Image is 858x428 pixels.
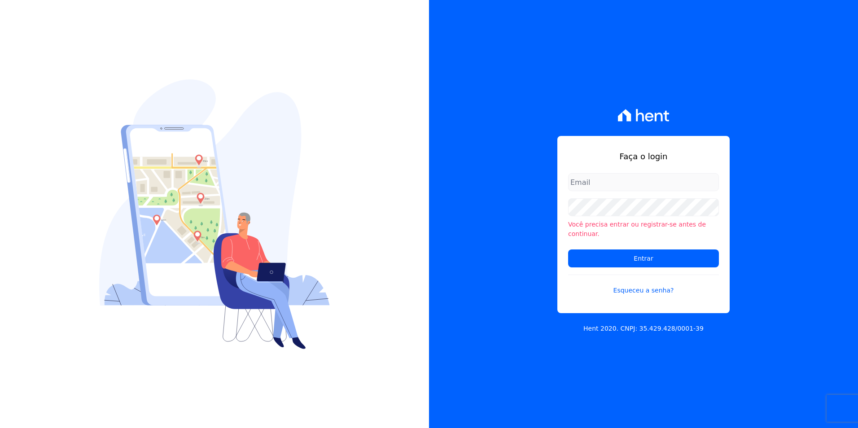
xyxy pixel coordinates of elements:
[583,324,704,333] p: Hent 2020. CNPJ: 35.429.428/0001-39
[568,173,719,191] input: Email
[568,220,719,239] li: Você precisa entrar ou registrar-se antes de continuar.
[568,150,719,162] h1: Faça o login
[568,275,719,295] a: Esqueceu a senha?
[99,79,330,349] img: Login
[568,249,719,267] input: Entrar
